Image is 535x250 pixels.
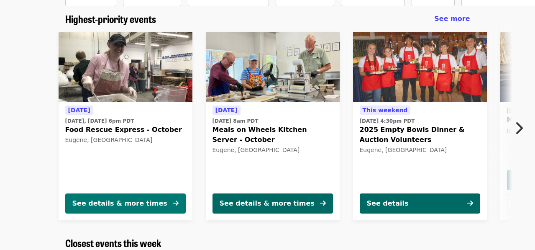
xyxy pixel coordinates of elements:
button: See details & more times [212,193,333,214]
a: See more [434,14,470,24]
img: 2025 Empty Bowls Dinner & Auction Volunteers organized by FOOD For Lane County [353,32,487,102]
div: See details & more times [220,198,315,209]
div: See details & more times [72,198,167,209]
a: See details for "Meals on Wheels Kitchen Server - October" [206,32,340,220]
button: See details [360,193,480,214]
a: Highest-priority events [65,13,156,25]
div: Eugene, [GEOGRAPHIC_DATA] [360,147,480,154]
div: Highest-priority events [59,13,477,25]
span: Food Rescue Express - October [65,125,186,135]
img: Meals on Wheels Kitchen Server - October organized by FOOD For Lane County [206,32,340,102]
span: Closest events this week [65,235,161,250]
div: Eugene, [GEOGRAPHIC_DATA] [212,147,333,154]
span: See more [434,15,470,23]
a: Closest events this week [65,237,161,249]
button: Next item [507,116,535,140]
span: This weekend [363,107,408,113]
div: Eugene, [GEOGRAPHIC_DATA] [65,137,186,144]
i: arrow-right icon [467,199,473,207]
span: [DATE] [215,107,238,113]
time: [DATE] 8am PDT [212,117,259,125]
time: [DATE] 4:30pm PDT [360,117,415,125]
span: Meals on Wheels Kitchen Server - October [212,125,333,145]
span: [DATE] [68,107,90,113]
button: See details & more times [65,193,186,214]
img: Food Rescue Express - October organized by FOOD For Lane County [59,32,192,102]
i: chevron-right icon [515,120,523,136]
div: See details [367,198,409,209]
time: [DATE], [DATE] 6pm PDT [65,117,134,125]
span: 2025 Empty Bowls Dinner & Auction Volunteers [360,125,480,145]
a: See details for "2025 Empty Bowls Dinner & Auction Volunteers" [353,32,487,220]
i: arrow-right icon [173,199,179,207]
a: See details for "Food Rescue Express - October" [59,32,192,220]
span: Highest-priority events [65,11,156,26]
i: arrow-right icon [320,199,326,207]
div: Closest events this week [59,237,477,249]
